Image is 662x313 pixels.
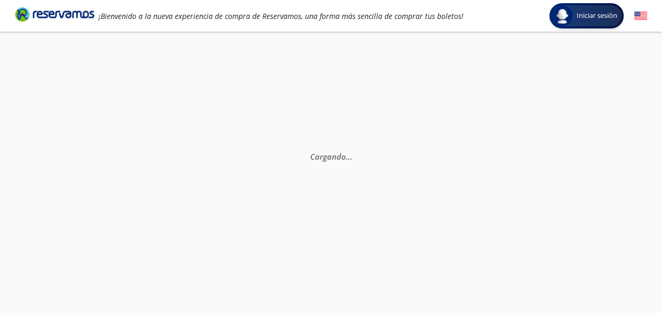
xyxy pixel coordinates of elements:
span: . [350,151,352,162]
span: . [348,151,350,162]
span: Iniciar sesión [572,11,621,21]
button: English [634,9,647,23]
em: Cargando [310,151,352,162]
a: Brand Logo [15,6,94,25]
i: Brand Logo [15,6,94,22]
span: . [346,151,348,162]
em: ¡Bienvenido a la nueva experiencia de compra de Reservamos, una forma más sencilla de comprar tus... [98,11,463,21]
